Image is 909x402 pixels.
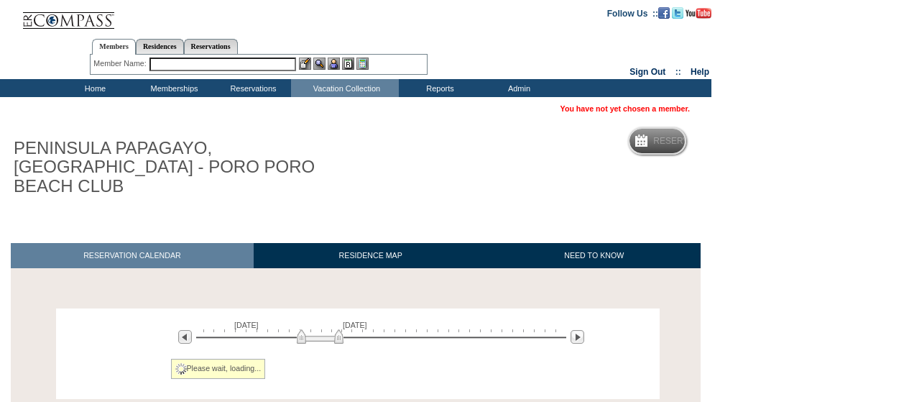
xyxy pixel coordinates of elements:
img: b_calculator.gif [356,58,369,70]
span: [DATE] [343,321,367,329]
a: Members [92,39,136,55]
a: Reservations [184,39,238,54]
img: Subscribe to our YouTube Channel [686,8,711,19]
span: :: [675,67,681,77]
td: Vacation Collection [291,79,399,97]
img: Previous [178,330,192,344]
a: RESERVATION CALENDAR [11,243,254,268]
img: Become our fan on Facebook [658,7,670,19]
a: Help [691,67,709,77]
img: Reservations [342,58,354,70]
h1: PENINSULA PAPAGAYO, [GEOGRAPHIC_DATA] - PORO PORO BEACH CLUB [11,136,333,198]
h5: Reservation Calendar [653,137,763,146]
img: View [313,58,326,70]
a: Residences [136,39,184,54]
div: Member Name: [93,58,149,70]
td: Memberships [133,79,212,97]
div: Please wait, loading... [171,359,266,379]
a: Become our fan on Facebook [658,8,670,17]
a: NEED TO KNOW [487,243,701,268]
td: Admin [478,79,557,97]
span: [DATE] [234,321,259,329]
span: You have not yet chosen a member. [560,104,690,113]
a: Sign Out [629,67,665,77]
a: RESIDENCE MAP [254,243,488,268]
a: Subscribe to our YouTube Channel [686,8,711,17]
a: Follow us on Twitter [672,8,683,17]
td: Reports [399,79,478,97]
img: Next [571,330,584,344]
img: b_edit.gif [299,58,311,70]
td: Reservations [212,79,291,97]
img: spinner2.gif [175,363,187,375]
img: Follow us on Twitter [672,7,683,19]
img: Impersonate [328,58,340,70]
td: Home [54,79,133,97]
td: Follow Us :: [607,7,658,19]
